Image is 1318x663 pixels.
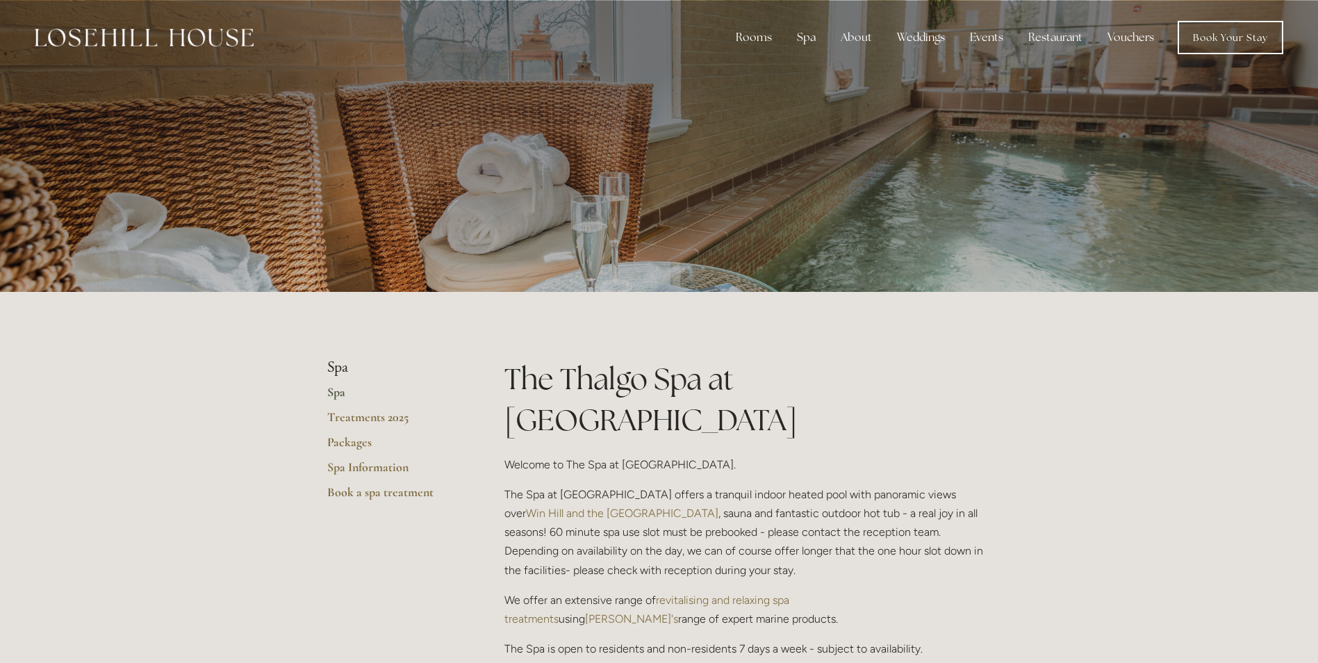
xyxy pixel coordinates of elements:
[830,24,883,51] div: About
[35,28,254,47] img: Losehill House
[959,24,1014,51] div: Events
[786,24,827,51] div: Spa
[327,484,460,509] a: Book a spa treatment
[504,591,991,628] p: We offer an extensive range of using range of expert marine products.
[725,24,783,51] div: Rooms
[327,384,460,409] a: Spa
[585,612,678,625] a: [PERSON_NAME]'s
[526,507,718,520] a: Win Hill and the [GEOGRAPHIC_DATA]
[886,24,956,51] div: Weddings
[504,359,991,441] h1: The Thalgo Spa at [GEOGRAPHIC_DATA]
[1178,21,1283,54] a: Book Your Stay
[1096,24,1165,51] a: Vouchers
[1017,24,1094,51] div: Restaurant
[327,359,460,377] li: Spa
[327,434,460,459] a: Packages
[327,459,460,484] a: Spa Information
[327,409,460,434] a: Treatments 2025
[504,485,991,580] p: The Spa at [GEOGRAPHIC_DATA] offers a tranquil indoor heated pool with panoramic views over , sau...
[504,455,991,474] p: Welcome to The Spa at [GEOGRAPHIC_DATA].
[504,639,991,658] p: The Spa is open to residents and non-residents 7 days a week - subject to availability.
